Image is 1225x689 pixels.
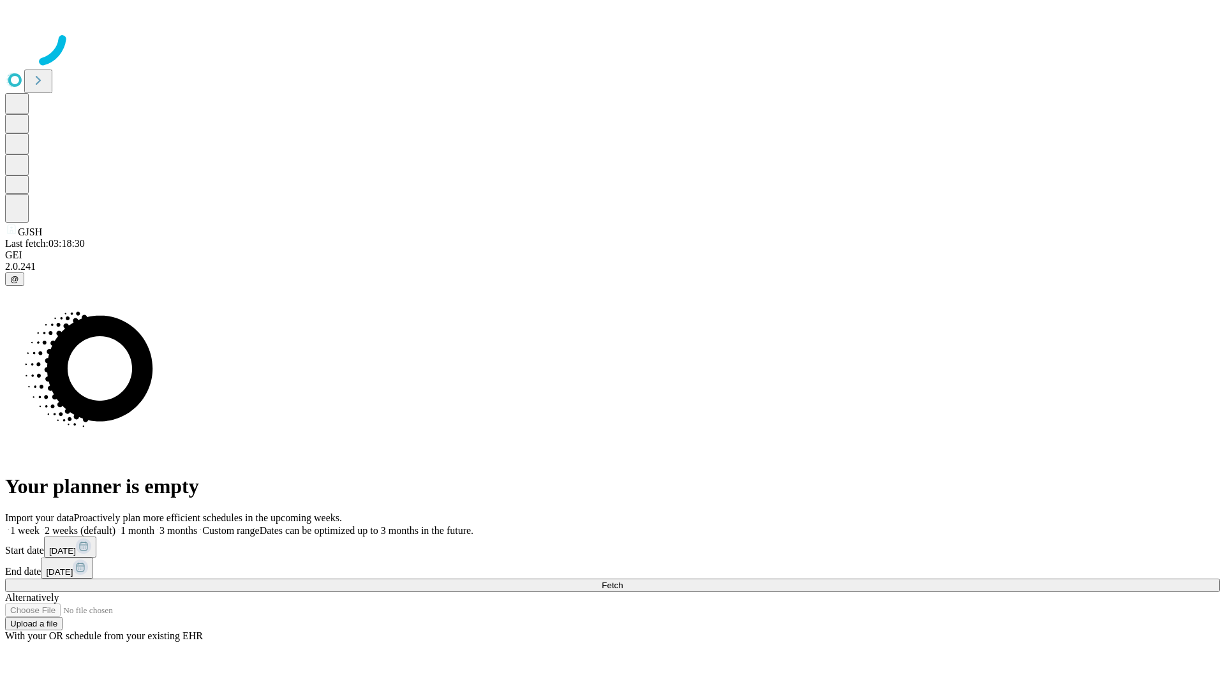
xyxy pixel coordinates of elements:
[5,617,63,630] button: Upload a file
[5,261,1220,272] div: 2.0.241
[10,525,40,536] span: 1 week
[5,512,74,523] span: Import your data
[5,272,24,286] button: @
[44,537,96,558] button: [DATE]
[160,525,197,536] span: 3 months
[260,525,473,536] span: Dates can be optimized up to 3 months in the future.
[602,581,623,590] span: Fetch
[5,630,203,641] span: With your OR schedule from your existing EHR
[10,274,19,284] span: @
[121,525,154,536] span: 1 month
[45,525,115,536] span: 2 weeks (default)
[5,249,1220,261] div: GEI
[5,537,1220,558] div: Start date
[49,546,76,556] span: [DATE]
[5,592,59,603] span: Alternatively
[5,238,85,249] span: Last fetch: 03:18:30
[41,558,93,579] button: [DATE]
[5,558,1220,579] div: End date
[5,579,1220,592] button: Fetch
[74,512,342,523] span: Proactively plan more efficient schedules in the upcoming weeks.
[18,226,42,237] span: GJSH
[5,475,1220,498] h1: Your planner is empty
[46,567,73,577] span: [DATE]
[202,525,259,536] span: Custom range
